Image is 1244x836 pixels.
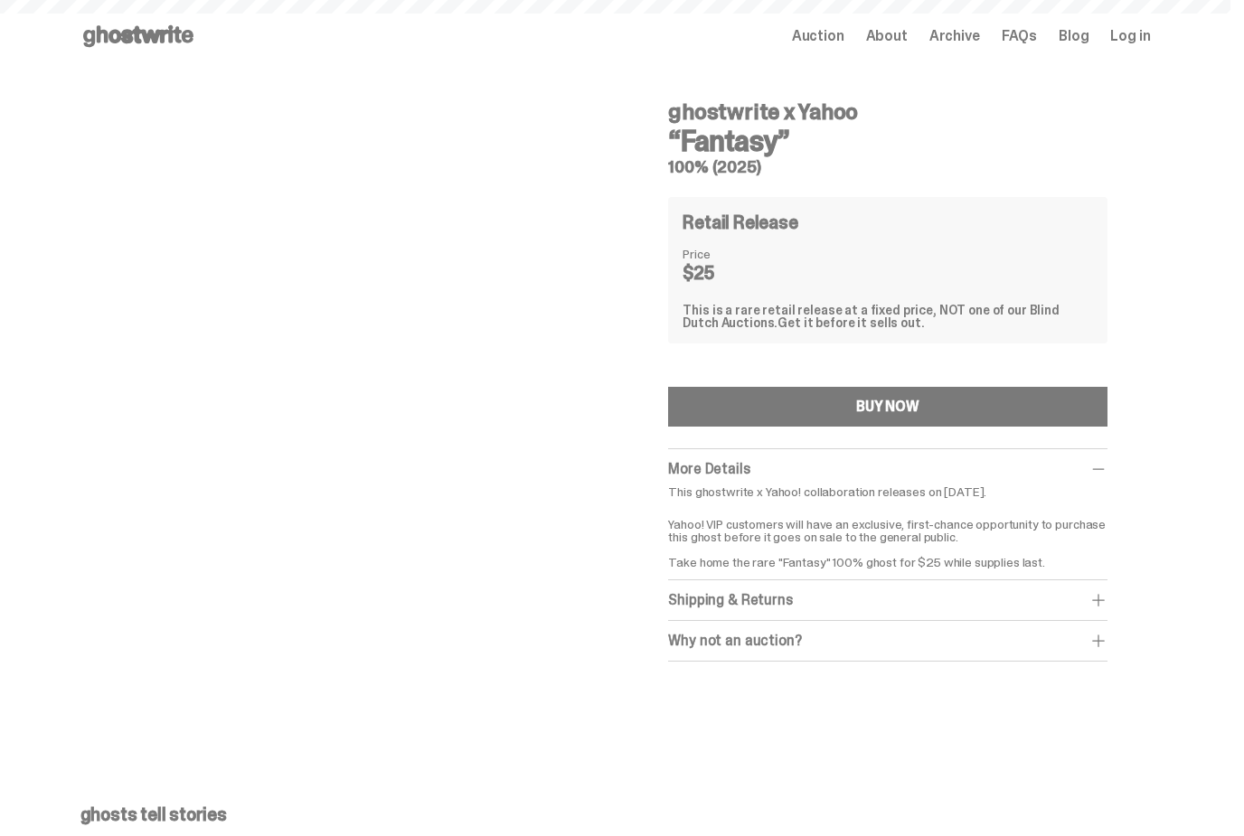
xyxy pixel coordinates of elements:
h5: 100% (2025) [668,159,1107,175]
dd: $25 [683,264,773,282]
p: ghosts tell stories [80,805,1151,823]
a: Archive [929,29,980,43]
p: This ghostwrite x Yahoo! collaboration releases on [DATE]. [668,485,1107,498]
div: Why not an auction? [668,632,1107,650]
a: Log in [1110,29,1150,43]
div: BUY NOW [856,399,919,414]
div: Shipping & Returns [668,591,1107,609]
h3: “Fantasy” [668,127,1107,155]
span: More Details [668,459,749,478]
h4: ghostwrite x Yahoo [668,101,1107,123]
div: This is a rare retail release at a fixed price, NOT one of our Blind Dutch Auctions. [683,304,1092,329]
button: BUY NOW [668,387,1107,427]
a: Auction [792,29,844,43]
span: Get it before it sells out. [777,315,924,331]
a: About [866,29,908,43]
a: Blog [1059,29,1088,43]
dt: Price [683,248,773,260]
h4: Retail Release [683,213,797,231]
p: Yahoo! VIP customers will have an exclusive, first-chance opportunity to purchase this ghost befo... [668,505,1107,568]
a: FAQs [1002,29,1037,43]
